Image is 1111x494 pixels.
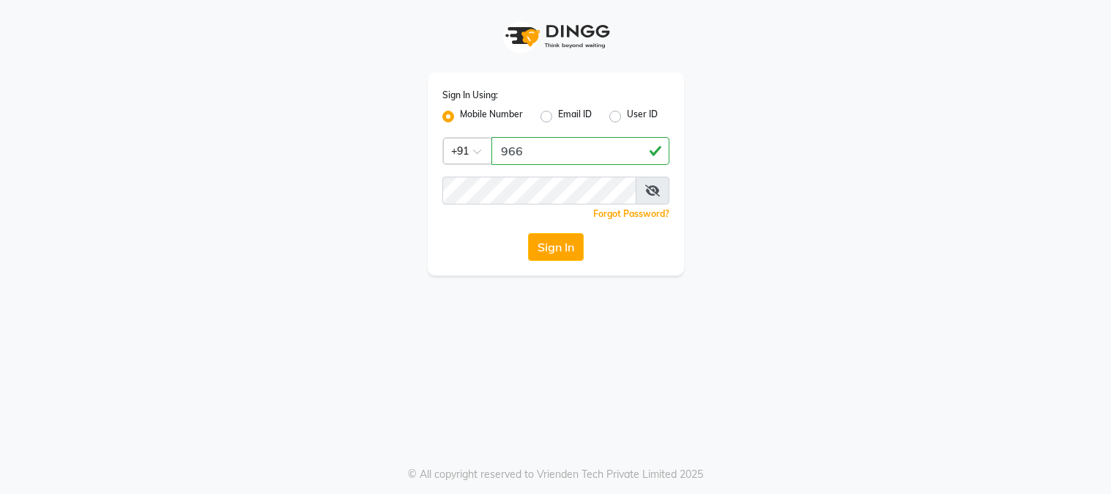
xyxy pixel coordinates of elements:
a: Forgot Password? [593,208,669,219]
img: logo1.svg [497,15,614,58]
input: Username [491,137,669,165]
label: Sign In Using: [442,89,498,102]
label: Mobile Number [460,108,523,125]
label: User ID [627,108,658,125]
label: Email ID [558,108,592,125]
input: Username [442,177,636,204]
button: Sign In [528,233,584,261]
